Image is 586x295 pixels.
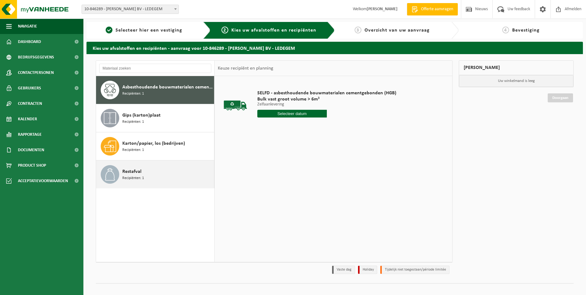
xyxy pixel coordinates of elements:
span: Rapportage [18,127,42,142]
p: Uw winkelmand is leeg [459,75,573,87]
span: Navigatie [18,19,37,34]
input: Materiaal zoeken [99,64,211,73]
div: Keuze recipiënt en planning [215,61,276,76]
span: Karton/papier, los (bedrijven) [122,140,185,147]
button: Karton/papier, los (bedrijven) Recipiënten: 1 [96,132,214,160]
li: Holiday [358,266,377,274]
h2: Kies uw afvalstoffen en recipiënten - aanvraag voor 10-846289 - [PERSON_NAME] BV - LEDEGEM [86,42,583,54]
button: Asbesthoudende bouwmaterialen cementgebonden (hechtgebonden) Recipiënten: 1 [96,76,214,104]
span: 1 [106,27,112,33]
a: 1Selecteer hier een vestiging [90,27,198,34]
span: 10-846289 - DIETER VANDROMME BV - LEDEGEM [82,5,179,14]
span: Recipiënten: 1 [122,175,144,181]
a: Doorgaan [548,93,573,102]
span: Kalender [18,111,37,127]
span: Recipiënten: 1 [122,119,144,125]
span: Product Shop [18,158,46,173]
span: Kies uw afvalstoffen en recipiënten [231,28,316,33]
span: Contracten [18,96,42,111]
span: 3 [355,27,361,33]
span: Documenten [18,142,44,158]
a: Offerte aanvragen [407,3,458,15]
span: Gebruikers [18,80,41,96]
span: Bevestiging [512,28,540,33]
span: Overzicht van uw aanvraag [365,28,430,33]
span: Contactpersonen [18,65,54,80]
span: Acceptatievoorwaarden [18,173,68,189]
span: Bedrijfsgegevens [18,49,54,65]
span: Asbesthoudende bouwmaterialen cementgebonden (hechtgebonden) [122,83,213,91]
span: Bulk vast groot volume > 6m³ [257,96,396,102]
span: Recipiënten: 1 [122,91,144,97]
button: Gips (karton)plaat Recipiënten: 1 [96,104,214,132]
span: Offerte aanvragen [419,6,455,12]
button: Restafval Recipiënten: 1 [96,160,214,188]
span: Restafval [122,168,141,175]
p: Zelfaanlevering [257,102,396,107]
span: 2 [221,27,228,33]
div: [PERSON_NAME] [459,60,574,75]
span: 4 [502,27,509,33]
strong: [PERSON_NAME] [367,7,398,11]
li: Vaste dag [332,266,355,274]
li: Tijdelijk niet toegestaan/période limitée [380,266,449,274]
span: Recipiënten: 1 [122,147,144,153]
span: Dashboard [18,34,41,49]
span: Gips (karton)plaat [122,112,161,119]
span: SELFD - asbesthoudende bouwmaterialen cementgebonden (HGB) [257,90,396,96]
span: Selecteer hier een vestiging [116,28,182,33]
input: Selecteer datum [257,110,327,118]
